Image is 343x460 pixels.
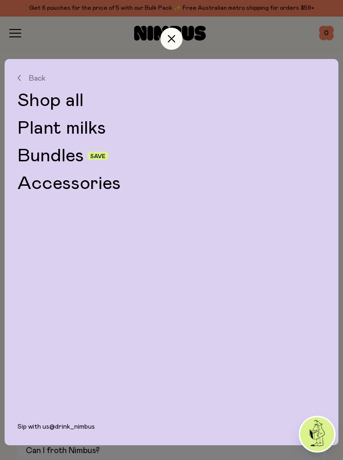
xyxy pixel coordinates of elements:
a: @drink_nimbus [49,424,95,430]
a: Bundles [18,147,84,165]
a: Plant milks [18,119,325,137]
img: agent [300,417,334,451]
button: Back [18,74,325,82]
a: Shop all [18,91,325,110]
a: Accessories [18,174,325,193]
span: Back [29,74,46,82]
span: Save [90,153,106,159]
div: Sip with us [5,423,338,445]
